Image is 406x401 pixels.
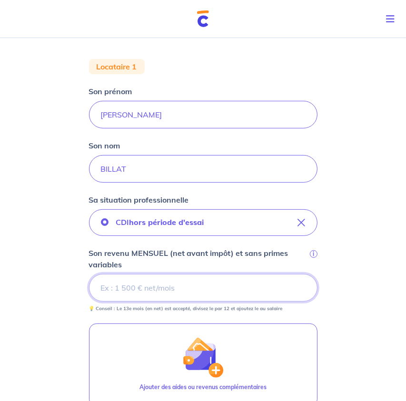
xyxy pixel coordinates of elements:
p: CDI [116,216,204,228]
p: Sa situation professionnelle [89,194,189,205]
p: 💡 Conseil : Le 13e mois (en net) est accepté, divisez le par 12 et ajoutez le au salaire [89,305,283,312]
button: Toggle navigation [378,7,406,31]
p: Ajouter des aides ou revenus complémentaires [139,383,267,391]
div: Locataire 1 [89,59,145,74]
input: Doe [89,155,317,183]
strong: hors période d'essai [129,217,204,227]
input: John [89,101,317,128]
img: illu_wallet.svg [182,337,223,378]
button: CDIhors période d'essai [89,209,317,236]
img: Cautioneo [197,10,209,27]
span: i [310,250,317,258]
p: Son nom [89,140,120,151]
p: Son revenu MENSUEL (net avant impôt) et sans primes variables [89,247,308,270]
p: Son prénom [89,86,132,97]
input: Ex : 1 500 € net/mois [89,274,317,302]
